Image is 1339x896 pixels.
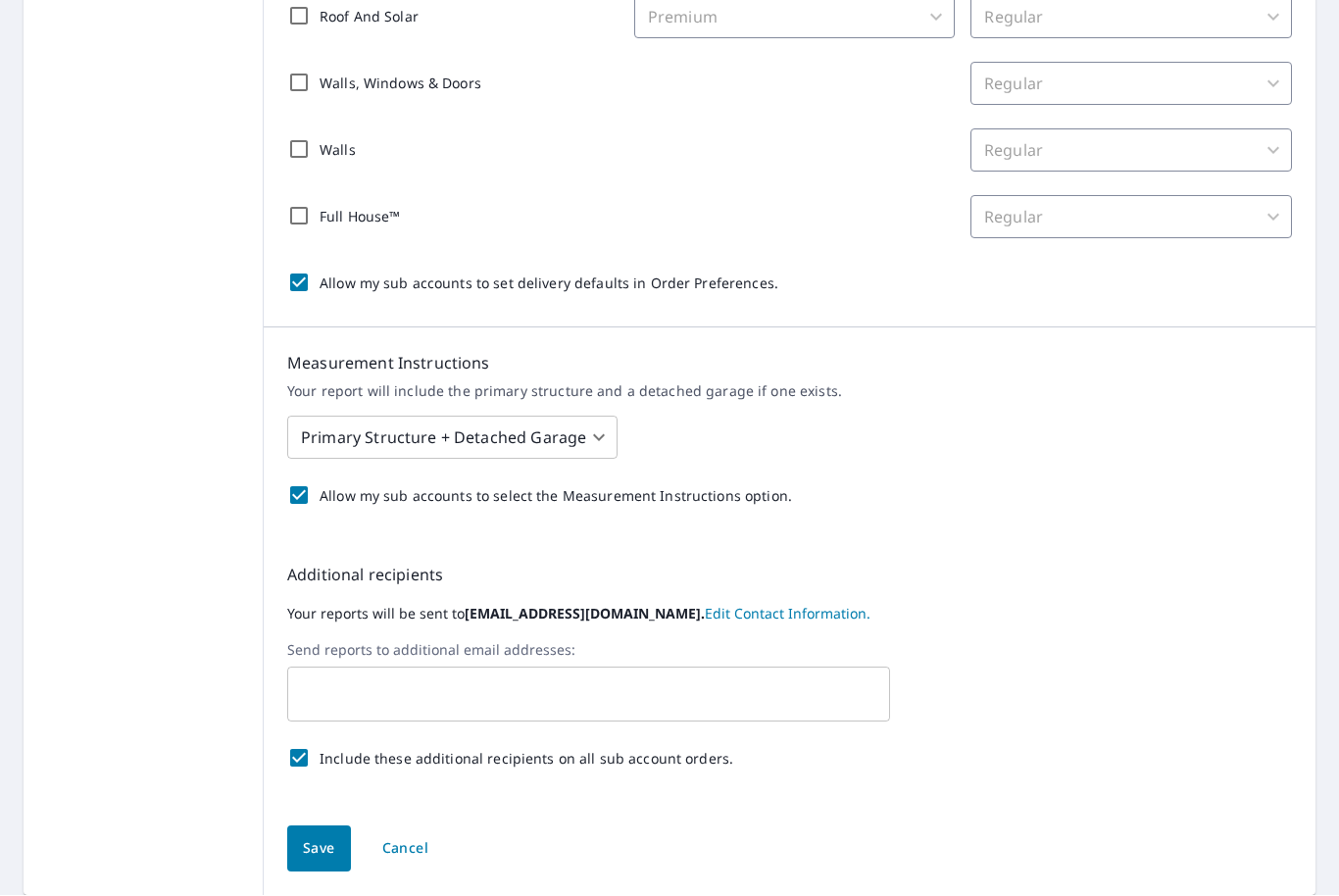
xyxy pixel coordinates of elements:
b: [EMAIL_ADDRESS][DOMAIN_NAME]. [465,605,705,623]
div: Regular [970,63,1292,106]
p: Roof And Solar [320,7,419,27]
div: Primary Structure + Detached Garage [287,411,618,466]
span: Cancel [382,837,428,862]
p: Allow my sub accounts to select the Measurement Instructions option. [320,486,792,507]
a: EditContactInfo [705,605,870,623]
button: Cancel [366,826,445,872]
div: Regular [970,196,1292,239]
p: Your report will include the primary structure and a detached garage if one exists. [287,383,1292,401]
p: Include these additional recipients on all sub account orders. [320,749,733,770]
p: Walls [320,140,356,161]
p: Measurement Instructions [287,352,1292,375]
label: Your reports will be sent to [287,603,1292,626]
span: Save [303,837,335,862]
div: Regular [970,129,1292,173]
p: Additional recipients [287,564,1292,587]
label: Send reports to additional email addresses: [287,642,1292,660]
p: Full House™ [320,207,400,227]
p: Walls, Windows & Doors [320,74,481,94]
button: Save [287,826,351,872]
p: Allow my sub accounts to set delivery defaults in Order Preferences. [320,274,778,294]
